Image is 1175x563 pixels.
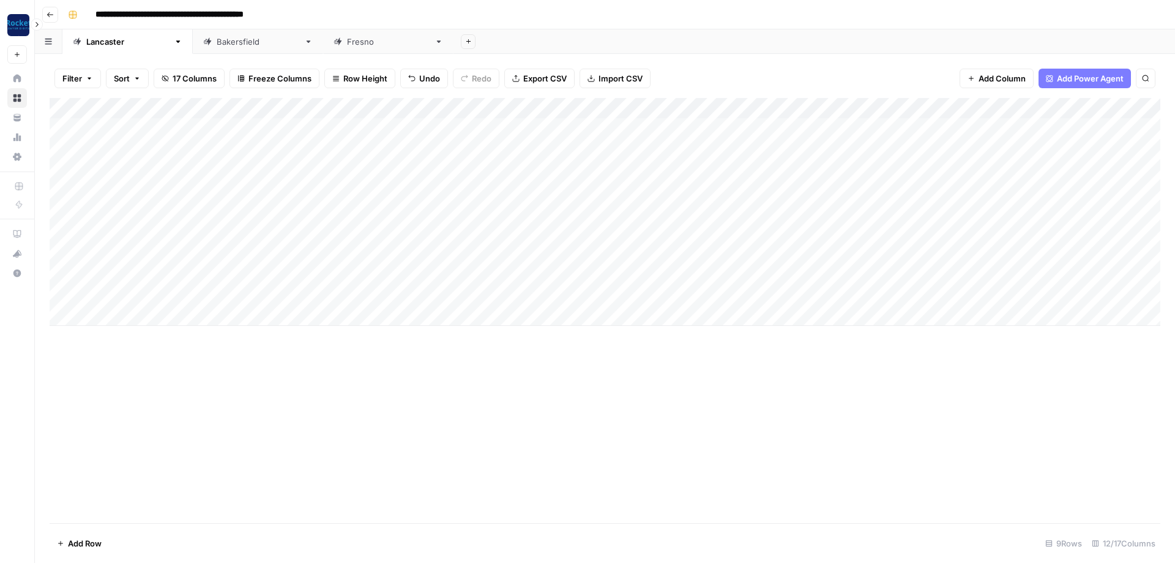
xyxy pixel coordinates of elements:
button: 17 Columns [154,69,225,88]
a: Settings [7,147,27,167]
span: Undo [419,72,440,85]
button: Export CSV [504,69,575,88]
button: Row Height [324,69,395,88]
span: Add Row [68,537,102,550]
button: Add Row [50,534,109,553]
button: Undo [400,69,448,88]
span: Filter [62,72,82,85]
div: [GEOGRAPHIC_DATA] [217,36,299,48]
span: Add Power Agent [1057,72,1124,85]
button: Help + Support [7,263,27,283]
a: Home [7,69,27,88]
div: 9 Rows [1040,534,1087,553]
div: [GEOGRAPHIC_DATA] [86,36,169,48]
button: Filter [54,69,101,88]
button: Add Column [960,69,1034,88]
span: Redo [472,72,491,85]
span: Sort [114,72,130,85]
span: Row Height [343,72,387,85]
button: What's new? [7,244,27,263]
a: AirOps Academy [7,224,27,244]
a: Your Data [7,108,27,127]
button: Add Power Agent [1039,69,1131,88]
button: Sort [106,69,149,88]
div: What's new? [8,244,26,263]
a: [GEOGRAPHIC_DATA] [193,29,323,54]
a: Browse [7,88,27,108]
span: Import CSV [599,72,643,85]
button: Redo [453,69,499,88]
span: Add Column [979,72,1026,85]
span: Export CSV [523,72,567,85]
a: Usage [7,127,27,147]
button: Workspace: Rocket Pilots [7,10,27,40]
div: [GEOGRAPHIC_DATA] [347,36,430,48]
img: Rocket Pilots Logo [7,14,29,36]
div: 12/17 Columns [1087,534,1160,553]
a: [GEOGRAPHIC_DATA] [62,29,193,54]
a: [GEOGRAPHIC_DATA] [323,29,453,54]
span: 17 Columns [173,72,217,85]
button: Import CSV [580,69,651,88]
span: Freeze Columns [248,72,311,85]
button: Freeze Columns [229,69,319,88]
